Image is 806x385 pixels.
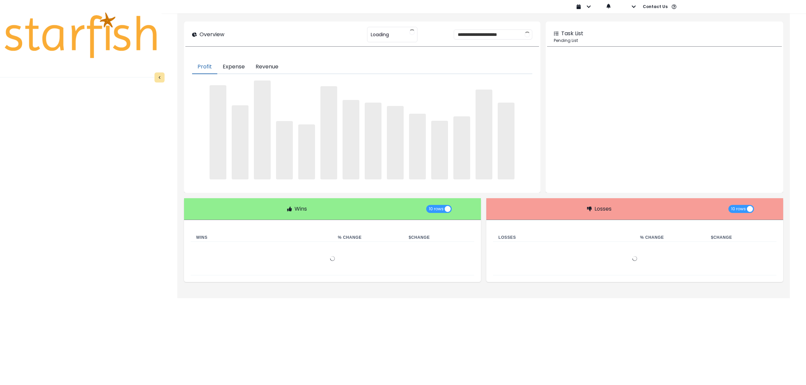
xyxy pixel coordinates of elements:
[453,116,470,180] span: ‌
[199,31,224,39] p: Overview
[493,233,635,242] th: Losses
[498,103,514,179] span: ‌
[731,205,746,213] span: 10 rows
[431,121,448,179] span: ‌
[192,60,217,74] button: Profit
[210,85,226,179] span: ‌
[332,233,403,242] th: % Change
[365,103,382,180] span: ‌
[232,105,249,179] span: ‌
[594,205,612,213] p: Losses
[191,233,332,242] th: Wins
[387,106,404,179] span: ‌
[561,30,583,38] p: Task List
[403,233,474,242] th: $ Change
[409,114,426,179] span: ‌
[706,233,776,242] th: $ Change
[343,100,359,179] span: ‌
[217,60,250,74] button: Expense
[371,27,389,42] span: Loading
[295,205,307,213] p: Wins
[254,80,271,179] span: ‌
[554,38,775,44] p: Pending List
[320,86,337,179] span: ‌
[298,124,315,179] span: ‌
[276,121,293,179] span: ‌
[476,90,492,179] span: ‌
[250,60,284,74] button: Revenue
[635,233,706,242] th: % Change
[429,205,444,213] span: 10 rows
